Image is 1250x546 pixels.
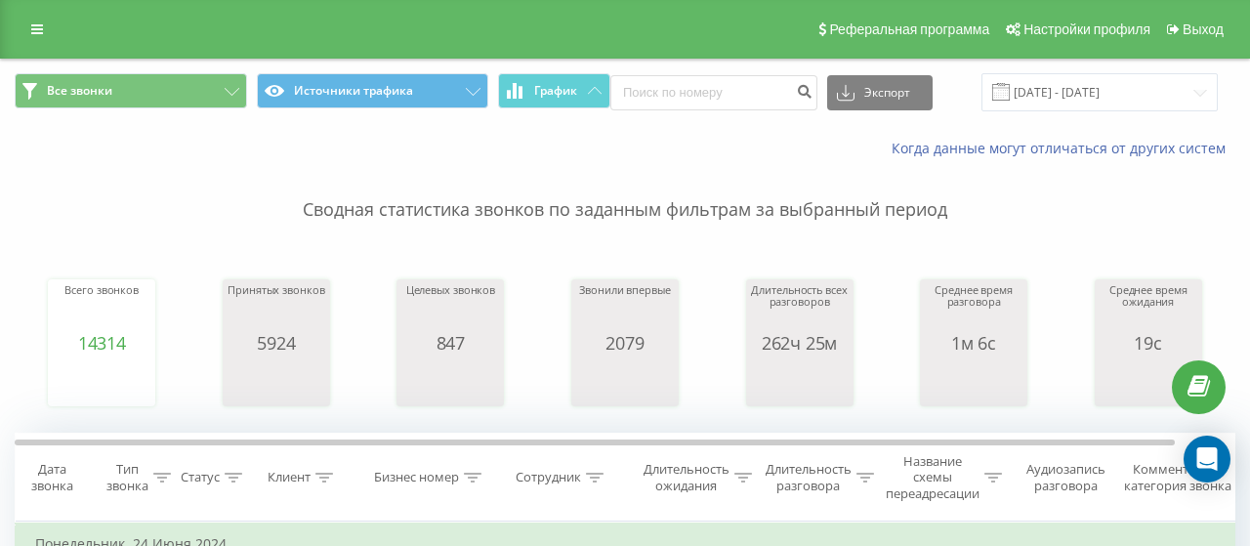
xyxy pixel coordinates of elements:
[406,333,495,353] div: 847
[15,158,1235,223] p: Сводная статистика звонков по заданным фильтрам за выбранный период
[228,333,324,353] div: 5924
[1019,462,1113,495] div: Аудиозапись разговора
[751,333,849,353] div: 262ч 25м
[751,284,849,333] div: Длительность всех разговоров
[406,284,495,333] div: Целевых звонков
[106,462,148,495] div: Тип звонка
[64,284,139,333] div: Всего звонков
[64,333,139,353] div: 14314
[886,453,979,503] div: Название схемы переадресации
[16,462,88,495] div: Дата звонка
[47,83,112,99] span: Все звонки
[579,284,670,333] div: Звонили впервые
[925,333,1022,353] div: 1м 6с
[516,470,581,486] div: Сотрудник
[610,75,817,110] input: Поиск по номеру
[1023,21,1150,37] span: Настройки профиля
[579,333,670,353] div: 2079
[181,470,220,486] div: Статус
[228,284,324,333] div: Принятых звонков
[644,462,729,495] div: Длительность ожидания
[766,462,852,495] div: Длительность разговора
[15,73,247,108] button: Все звонки
[498,73,610,108] button: График
[1100,333,1197,353] div: 19с
[1121,462,1235,495] div: Комментарий/категория звонка
[892,139,1235,157] a: Когда данные могут отличаться от других систем
[257,73,489,108] button: Источники трафика
[534,84,577,98] span: График
[374,470,459,486] div: Бизнес номер
[925,284,1022,333] div: Среднее время разговора
[1100,284,1197,333] div: Среднее время ожидания
[1183,21,1224,37] span: Выход
[829,21,989,37] span: Реферальная программа
[1184,436,1230,483] div: Open Intercom Messenger
[827,75,933,110] button: Экспорт
[268,470,311,486] div: Клиент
